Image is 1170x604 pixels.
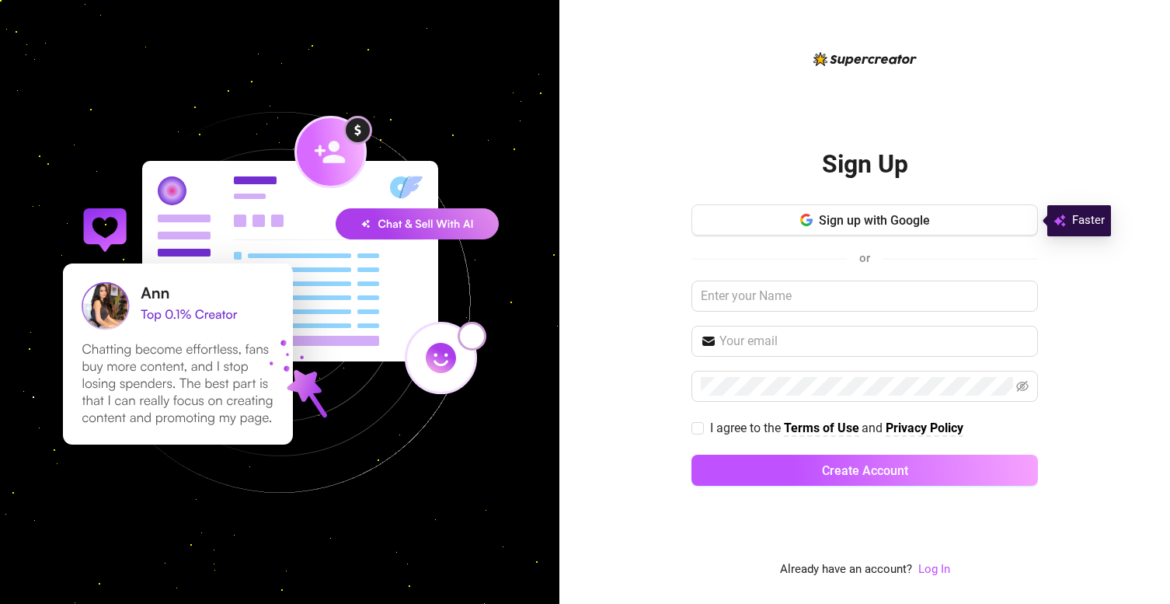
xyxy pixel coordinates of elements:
span: Faster [1072,211,1105,230]
a: Log In [918,560,950,579]
span: I agree to the [710,421,784,435]
strong: Privacy Policy [886,421,963,435]
img: signup-background-D0MIrEPF.svg [11,33,548,571]
img: logo-BBDzfeDw.svg [813,52,917,66]
strong: Terms of Use [784,421,859,435]
a: Terms of Use [784,421,859,437]
button: Create Account [691,455,1038,486]
img: svg%3e [1053,211,1066,230]
a: Privacy Policy [886,421,963,437]
h2: Sign Up [822,148,908,180]
span: Sign up with Google [819,213,930,228]
span: Already have an account? [780,560,912,579]
button: Sign up with Google [691,204,1038,236]
span: and [862,421,886,435]
a: Log In [918,562,950,576]
span: Create Account [822,463,908,478]
span: or [859,251,870,265]
input: Your email [719,332,1029,351]
span: eye-invisible [1016,380,1029,393]
input: Enter your Name [691,281,1038,312]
